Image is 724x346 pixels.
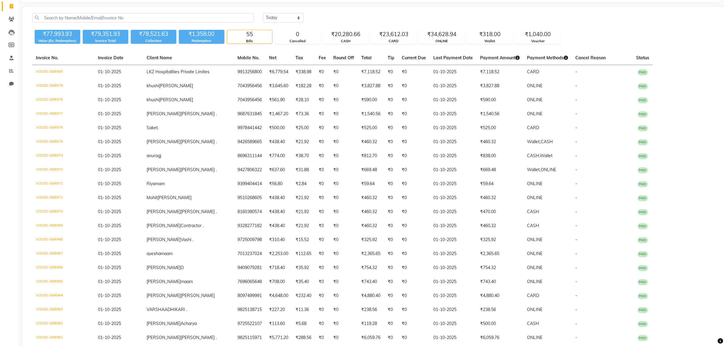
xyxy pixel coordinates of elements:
td: ₹0 [398,177,430,191]
td: ₹6,779.54 [265,65,292,79]
span: 01-10-2025 [98,167,121,172]
td: ₹0 [315,191,330,205]
td: ₹669.48 [358,163,384,177]
span: 01-10-2025 [98,83,121,88]
td: ₹0 [384,149,398,163]
span: CARD [527,69,539,74]
td: ₹7,118.52 [358,65,384,79]
td: ₹3,645.60 [265,79,292,93]
span: [PERSON_NAME] [147,139,181,144]
span: - [575,223,577,228]
span: ONLINE [527,237,542,242]
td: ₹0 [330,121,358,135]
td: ₹0 [330,149,358,163]
td: ₹112.65 [292,247,315,261]
td: ₹0 [384,65,398,79]
td: ₹0 [384,247,398,261]
td: ₹460.32 [476,219,523,233]
td: 01-10-2025 [430,79,476,93]
span: 01-10-2025 [98,223,121,228]
span: Current Due [402,55,426,61]
span: 01-10-2025 [98,153,121,158]
span: PAID [638,97,648,103]
td: V/2025-26/6966 [32,261,94,275]
td: ₹0 [330,219,358,233]
span: [PERSON_NAME] . [181,167,217,172]
td: ₹35.92 [292,261,315,275]
td: ₹470.00 [476,205,523,219]
span: PAID [638,223,648,229]
td: ₹0 [315,205,330,219]
span: CASH, [527,153,540,158]
span: CASH [527,223,539,228]
span: ONLINE [527,111,542,116]
td: ₹35.40 [292,275,315,289]
td: 7696065648 [234,275,265,289]
span: PAID [638,69,648,75]
span: khushi [147,83,159,88]
td: 8160380574 [234,205,265,219]
td: 9328277182 [234,219,265,233]
span: [PERSON_NAME] [158,195,192,200]
span: [PERSON_NAME] . [181,111,217,116]
td: 01-10-2025 [430,205,476,219]
td: 01-10-2025 [430,149,476,163]
span: 01-10-2025 [98,69,121,74]
span: PAID [638,181,648,187]
td: ₹500.00 [265,121,292,135]
span: khushi [147,97,159,102]
span: Payment Methods [527,55,568,61]
td: ₹0 [330,233,358,247]
span: Tip [388,55,394,61]
span: PAID [638,153,648,159]
td: ₹0 [398,247,430,261]
td: 01-10-2025 [430,135,476,149]
td: ₹718.40 [265,261,292,275]
div: Bills [227,39,272,44]
td: ₹0 [330,135,358,149]
td: ₹754.32 [358,261,384,275]
span: Invoice No. [36,55,58,61]
span: PAID [638,265,648,271]
div: ₹79,351.93 [83,30,128,38]
td: ₹0 [384,261,398,275]
span: Tax [296,55,303,61]
span: ONLINE [527,195,542,200]
td: 01-10-2025 [430,65,476,79]
span: [PERSON_NAME] [147,167,181,172]
span: 01-10-2025 [98,139,121,144]
div: ₹1,040.00 [515,30,560,39]
td: ₹0 [398,233,430,247]
div: 55 [227,30,272,39]
td: 01-10-2025 [430,177,476,191]
td: 01-10-2025 [430,233,476,247]
td: V/2025-26/6974 [32,149,94,163]
td: ₹31.88 [292,163,315,177]
span: - [575,251,577,256]
span: Wallet, [527,167,541,172]
td: ₹1,540.56 [476,107,523,121]
span: - [575,83,577,88]
td: ₹0 [330,205,358,219]
div: Wallet [467,39,512,44]
span: ONLINE [527,97,542,102]
td: 9427806322 [234,163,265,177]
td: ₹0 [330,247,358,261]
td: ₹669.48 [476,163,523,177]
span: Mobile No. [237,55,259,61]
td: ₹708.00 [265,275,292,289]
span: Mohit [147,195,158,200]
span: Invoice Date [98,55,123,61]
td: 01-10-2025 [430,247,476,261]
td: ₹0 [315,135,330,149]
td: 01-10-2025 [430,191,476,205]
span: - [575,209,577,214]
span: - [575,153,577,158]
td: 9913256800 [234,65,265,79]
span: [PERSON_NAME] [147,265,181,270]
span: 01-10-2025 [98,265,121,270]
span: 01-10-2025 [98,209,121,214]
td: V/2025-26/6970 [32,205,94,219]
td: V/2025-26/6979 [32,79,94,93]
div: ₹34,628.94 [419,30,464,39]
